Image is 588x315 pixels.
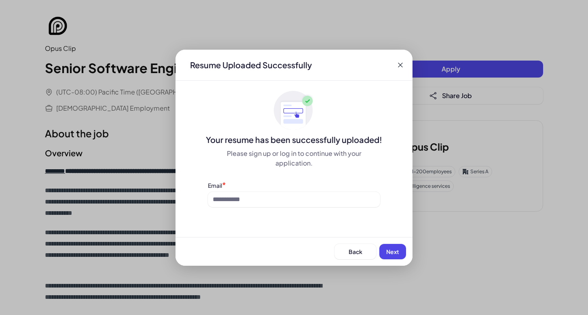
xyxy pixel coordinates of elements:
div: Resume Uploaded Successfully [184,59,318,71]
button: Next [379,244,406,259]
button: Back [334,244,376,259]
label: Email [208,182,222,189]
div: Your resume has been successfully uploaded! [176,134,412,145]
span: Next [386,248,399,255]
img: ApplyedMaskGroup3.svg [274,90,314,131]
span: Back [349,248,362,255]
div: Please sign up or log in to continue with your application. [208,149,380,168]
